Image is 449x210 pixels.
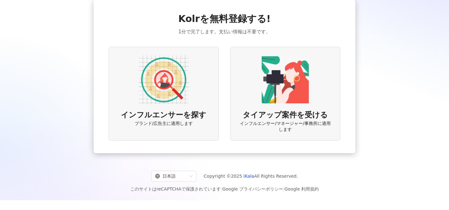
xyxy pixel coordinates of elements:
a: iKala [244,174,254,179]
span: タイアップ案件を受ける [243,110,328,121]
span: | [283,186,285,191]
img: AD identity option [139,55,189,105]
a: Google プライバシーポリシー [222,186,283,191]
span: インフルエンサーを探す [121,110,206,121]
img: KOL identity option [260,55,310,105]
span: 1分で完了します。支払い情報は不要です。 [178,28,271,35]
a: Google 利用規約 [284,186,319,191]
span: インフルエンサー/マネージャー/事務所に適用します [238,121,333,133]
span: Kolrを無料登録する! [178,12,271,25]
span: このサイトはreCAPTCHAで保護されています [130,185,319,193]
span: | [221,186,222,191]
span: Copyright © 2025 All Rights Reserved. [204,172,298,180]
div: 日本語 [155,171,187,181]
span: ブランド/広告主に適用します [135,121,193,127]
